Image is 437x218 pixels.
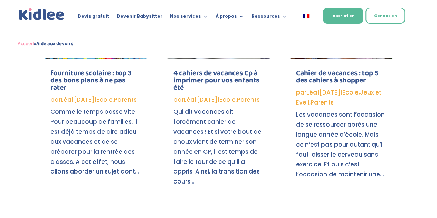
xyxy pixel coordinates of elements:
[18,7,66,22] img: logo_kidlee_bleu
[78,14,109,21] a: Devis gratuit
[18,40,34,48] a: Accueil
[306,88,317,97] a: Léa
[173,67,259,93] a: 4 cahiers de vacances Cp à imprimer pour vos enfants été
[323,8,363,24] a: Inscription
[18,7,66,22] a: Kidlee Logo
[183,96,194,104] a: Léa
[296,88,387,108] p: par | | , ,
[74,96,94,104] span: [DATE]
[311,98,333,107] a: Parents
[296,110,387,179] p: Les vacances sont l’occasion de se ressourcer après une longue année d’école. Mais ce n’est pas p...
[319,88,340,97] span: [DATE]
[173,95,264,105] p: par | | ,
[96,96,113,104] a: Ecole
[18,40,73,48] span: »
[196,96,217,104] span: [DATE]
[170,14,208,21] a: Nos services
[219,96,235,104] a: Ecole
[117,14,162,21] a: Devenir Babysitter
[61,96,72,104] a: Léa
[50,95,141,105] p: par | | ,
[303,14,309,18] img: Français
[365,8,405,24] a: Connexion
[173,107,264,187] p: Qui dit vacances dit forcément cahier de vacances ! Et si votre bout de choux vient de terminer s...
[237,96,259,104] a: Parents
[296,67,378,86] a: Cahier de vacances : top 5 des cahiers à shopper
[216,14,244,21] a: À propos
[36,40,73,48] strong: Aide aux devoirs
[251,14,287,21] a: Ressources
[50,107,141,177] p: Comme le temps passe vite ! Pour beaucoup de familles, il est déjà temps de dire adieu aux vacanc...
[114,96,137,104] a: Parents
[342,88,358,97] a: Ecole
[50,67,132,93] a: fourniture scolaire : top 3 des bons plans à ne pas rater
